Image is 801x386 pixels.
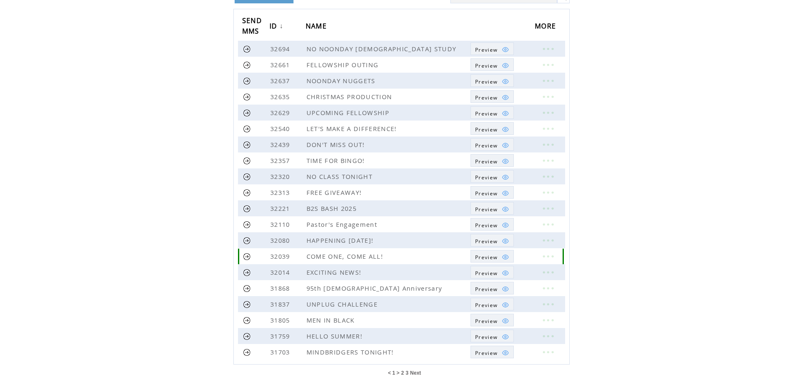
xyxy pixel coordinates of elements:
a: Preview [471,282,514,294]
a: Preview [471,218,514,231]
span: Show MMS preview [475,142,497,149]
span: UNPLUG CHALLENGE [307,300,380,308]
a: Preview [471,74,514,87]
span: 32320 [270,172,292,181]
span: Show MMS preview [475,78,497,85]
span: 31837 [270,300,292,308]
span: UPCOMING FELLOWSHIP [307,108,391,117]
span: CHRISTMAS PRODUCTION [307,92,394,101]
img: eye.png [502,142,509,149]
a: Preview [471,138,514,151]
a: 2 [401,370,404,376]
a: Preview [471,298,514,310]
a: Preview [471,58,514,71]
span: SEND MMS [242,14,262,40]
span: Show MMS preview [475,190,497,197]
span: Show MMS preview [475,302,497,309]
span: HAPPENING [DATE]! [307,236,376,244]
span: 32039 [270,252,292,260]
span: Show MMS preview [475,286,497,293]
span: 31805 [270,316,292,324]
img: eye.png [502,94,509,101]
span: 32110 [270,220,292,228]
a: NAME [306,19,331,34]
a: Preview [471,106,514,119]
span: NAME [306,19,329,35]
img: eye.png [502,46,509,53]
span: Next [410,370,421,376]
a: Preview [471,250,514,263]
span: FREE GIVEAWAY! [307,188,364,197]
span: Show MMS preview [475,206,497,213]
span: Show MMS preview [475,222,497,229]
span: Show MMS preview [475,110,497,117]
a: Preview [471,234,514,247]
span: < 1 > [388,370,399,376]
img: eye.png [502,221,509,229]
span: 31703 [270,348,292,356]
a: Preview [471,266,514,278]
img: eye.png [502,317,509,325]
a: Preview [471,122,514,135]
img: eye.png [502,78,509,85]
span: 32635 [270,92,292,101]
span: LET'S MAKE A DIFFERENCE! [307,124,399,133]
span: Show MMS preview [475,62,497,69]
img: eye.png [502,333,509,341]
span: 31868 [270,284,292,292]
span: 32540 [270,124,292,133]
span: 95th [DEMOGRAPHIC_DATA] Anniversary [307,284,444,292]
a: 3 [406,370,409,376]
span: Show MMS preview [475,270,497,277]
span: NO CLASS TONIGHT [307,172,375,181]
span: EXCITING NEWS! [307,268,364,276]
a: ID↓ [270,19,286,34]
img: eye.png [502,285,509,293]
span: 32629 [270,108,292,117]
img: eye.png [502,205,509,213]
a: Preview [471,202,514,215]
span: MEN IN BLACK [307,316,357,324]
span: ID [270,19,280,35]
span: MORE [535,19,558,35]
span: Show MMS preview [475,238,497,245]
span: 32637 [270,76,292,85]
span: Show MMS preview [475,254,497,261]
span: Show MMS preview [475,94,497,101]
span: 32313 [270,188,292,197]
a: Preview [471,154,514,167]
a: Preview [471,346,514,358]
span: COME ONE, COME ALL! [307,252,385,260]
span: Show MMS preview [475,349,497,357]
span: 32694 [270,45,292,53]
a: Preview [471,42,514,55]
span: 32221 [270,204,292,213]
span: 32661 [270,60,292,69]
img: eye.png [502,189,509,197]
span: Show MMS preview [475,333,497,341]
img: eye.png [502,253,509,261]
span: NO NOONDAY [DEMOGRAPHIC_DATA] STUDY [307,45,459,53]
span: Show MMS preview [475,46,497,53]
span: B2S BASH 2025 [307,204,359,213]
span: 31759 [270,332,292,340]
span: Show MMS preview [475,174,497,181]
img: eye.png [502,269,509,277]
span: 32357 [270,156,292,165]
span: 32014 [270,268,292,276]
a: Preview [471,314,514,326]
img: eye.png [502,62,509,69]
a: Preview [471,186,514,199]
a: Preview [471,90,514,103]
span: NOONDAY NUGGETS [307,76,378,85]
span: DON'T MISS OUT! [307,140,367,149]
span: MINDBRIDGERS TONIGHT! [307,348,396,356]
span: Pastor's Engagement [307,220,379,228]
img: eye.png [502,349,509,357]
span: TIME FOR BINGO! [307,156,367,165]
span: 32439 [270,140,292,149]
span: FELLOWSHIP OUTING [307,60,381,69]
span: 32080 [270,236,292,244]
